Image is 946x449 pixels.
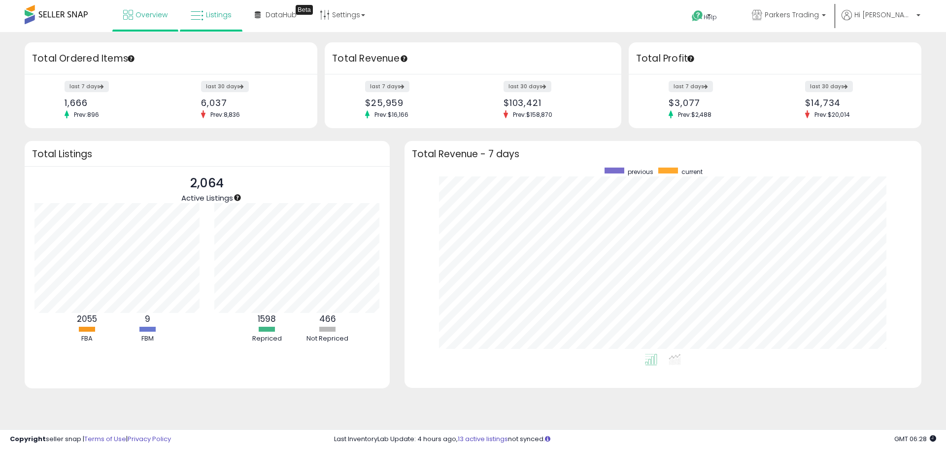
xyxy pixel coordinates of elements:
i: Click here to read more about un-synced listings. [545,436,550,442]
span: Prev: $20,014 [810,110,855,119]
b: 2055 [77,313,97,325]
span: DataHub [266,10,297,20]
span: Prev: $158,870 [508,110,557,119]
b: 9 [145,313,150,325]
a: Terms of Use [84,434,126,444]
i: Get Help [691,10,704,22]
div: Tooltip anchor [127,54,135,63]
a: 13 active listings [458,434,508,444]
span: previous [628,168,653,176]
label: last 7 days [365,81,409,92]
div: seller snap | | [10,435,171,444]
h3: Total Revenue [332,52,614,66]
span: Active Listings [181,193,233,203]
a: Help [684,2,736,32]
label: last 7 days [65,81,109,92]
span: current [681,168,703,176]
span: Hi [PERSON_NAME] [854,10,913,20]
p: 2,064 [181,174,233,193]
label: last 7 days [669,81,713,92]
span: Prev: 8,836 [205,110,245,119]
div: $14,734 [805,98,904,108]
div: Tooltip anchor [686,54,695,63]
div: $25,959 [365,98,466,108]
span: Listings [206,10,232,20]
div: Tooltip anchor [400,54,408,63]
a: Privacy Policy [128,434,171,444]
h3: Total Listings [32,150,382,158]
span: Overview [135,10,168,20]
h3: Total Revenue - 7 days [412,150,914,158]
div: Tooltip anchor [296,5,313,15]
span: Help [704,13,717,21]
label: last 30 days [201,81,249,92]
span: Prev: $2,488 [673,110,716,119]
span: Parkers Trading [765,10,819,20]
span: Prev: $16,166 [370,110,413,119]
label: last 30 days [805,81,853,92]
b: 466 [319,313,336,325]
b: 1598 [258,313,276,325]
span: 2025-08-14 06:28 GMT [894,434,936,444]
div: Tooltip anchor [233,193,242,202]
div: 6,037 [201,98,300,108]
div: Repriced [237,334,297,344]
div: FBM [118,334,177,344]
div: Last InventoryLab Update: 4 hours ago, not synced. [334,435,936,444]
strong: Copyright [10,434,46,444]
label: last 30 days [504,81,551,92]
div: 1,666 [65,98,164,108]
div: $3,077 [669,98,768,108]
div: Not Repriced [298,334,357,344]
h3: Total Profit [636,52,914,66]
h3: Total Ordered Items [32,52,310,66]
div: $103,421 [504,98,604,108]
span: Prev: 896 [69,110,104,119]
a: Hi [PERSON_NAME] [842,10,920,32]
div: FBA [57,334,116,344]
